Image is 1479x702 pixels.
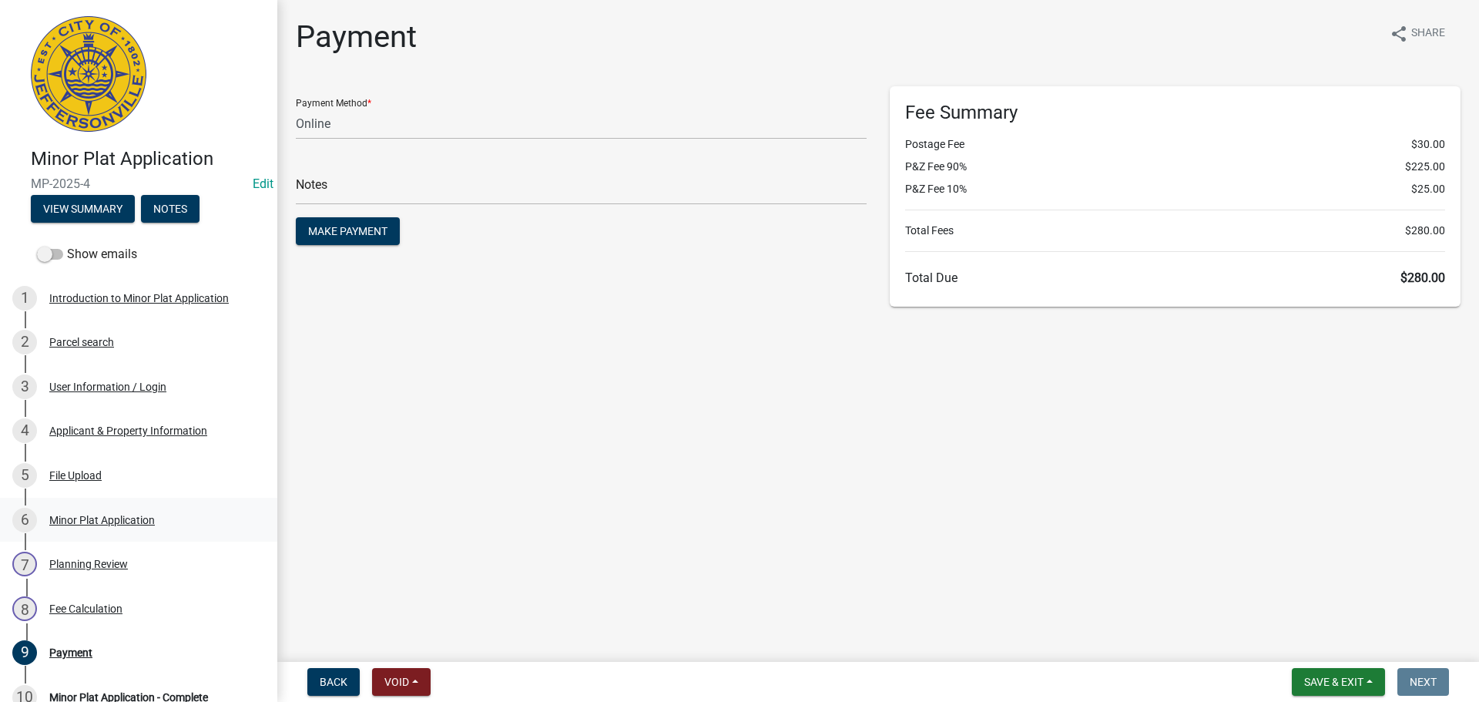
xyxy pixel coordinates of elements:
[12,596,37,621] div: 8
[296,18,417,55] h1: Payment
[141,195,200,223] button: Notes
[308,225,387,237] span: Make Payment
[49,647,92,658] div: Payment
[49,515,155,526] div: Minor Plat Application
[31,16,146,132] img: City of Jeffersonville, Indiana
[905,181,1445,197] li: P&Z Fee 10%
[905,159,1445,175] li: P&Z Fee 90%
[12,508,37,532] div: 6
[1292,668,1385,696] button: Save & Exit
[307,668,360,696] button: Back
[905,270,1445,285] h6: Total Due
[12,463,37,488] div: 5
[31,148,265,170] h4: Minor Plat Application
[49,425,207,436] div: Applicant & Property Information
[905,136,1445,153] li: Postage Fee
[1411,181,1445,197] span: $25.00
[49,603,122,614] div: Fee Calculation
[12,640,37,665] div: 9
[31,195,135,223] button: View Summary
[320,676,347,688] span: Back
[905,223,1445,239] li: Total Fees
[905,102,1445,124] h6: Fee Summary
[49,293,229,304] div: Introduction to Minor Plat Application
[296,217,400,245] button: Make Payment
[1405,223,1445,239] span: $280.00
[49,559,128,569] div: Planning Review
[1405,159,1445,175] span: $225.00
[253,176,273,191] wm-modal-confirm: Edit Application Number
[1377,18,1457,49] button: shareShare
[31,176,246,191] span: MP-2025-4
[12,418,37,443] div: 4
[141,203,200,216] wm-modal-confirm: Notes
[1411,25,1445,43] span: Share
[253,176,273,191] a: Edit
[49,470,102,481] div: File Upload
[37,245,137,264] label: Show emails
[1400,270,1445,285] span: $280.00
[31,203,135,216] wm-modal-confirm: Summary
[372,668,431,696] button: Void
[1410,676,1437,688] span: Next
[384,676,409,688] span: Void
[1304,676,1363,688] span: Save & Exit
[12,286,37,311] div: 1
[49,337,114,348] div: Parcel search
[12,375,37,399] div: 3
[49,381,166,392] div: User Information / Login
[12,552,37,576] div: 7
[1411,136,1445,153] span: $30.00
[1397,668,1449,696] button: Next
[1390,25,1408,43] i: share
[12,330,37,354] div: 2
